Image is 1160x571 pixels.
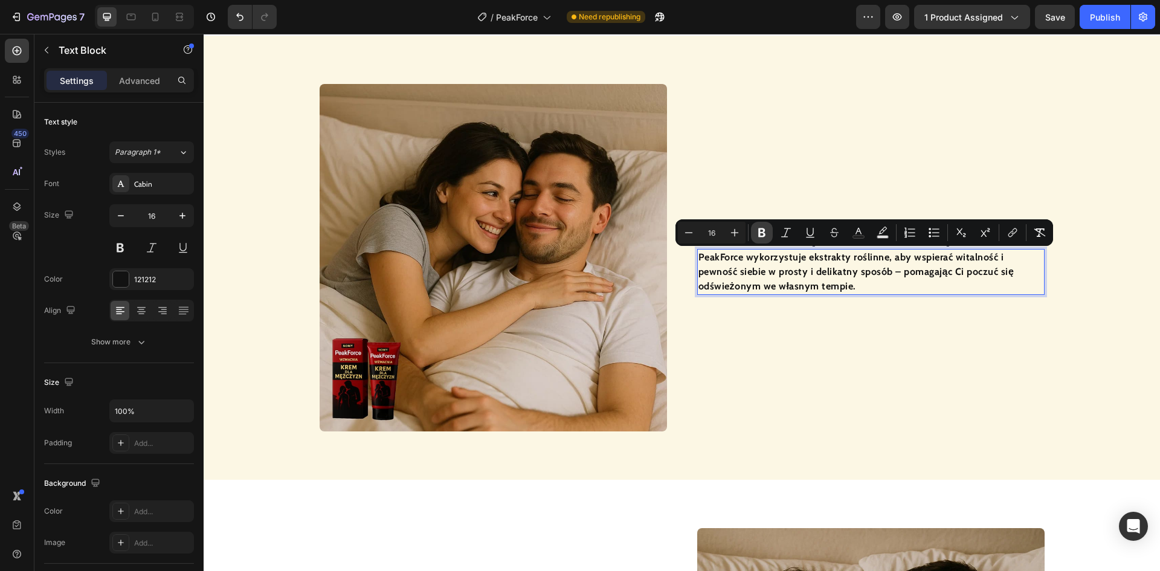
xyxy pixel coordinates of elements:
[116,50,463,398] img: gempages_569554149427905516-92b75608-a609-4f3b-a192-482eaa1e3e5a.jpg
[1090,11,1120,24] div: Publish
[115,147,161,158] span: Paragraph 1*
[44,303,78,319] div: Align
[1080,5,1130,29] button: Publish
[1035,5,1075,29] button: Save
[924,11,1003,24] span: 1 product assigned
[44,375,76,391] div: Size
[110,400,193,422] input: Auto
[1045,12,1065,22] span: Save
[9,221,29,231] div: Beta
[1119,512,1148,541] div: Open Intercom Messenger
[79,10,85,24] p: 7
[495,189,828,213] strong: Naturalne wsparcie, bez kompromisów
[44,117,77,127] div: Text style
[495,218,811,258] strong: PeakForce wykorzystuje ekstrakty roślinne, aby wspierać witalność i pewność siebie w prosty i del...
[109,141,194,163] button: Paragraph 1*
[44,437,72,448] div: Padding
[494,187,841,215] h2: Rich Text Editor. Editing area: main
[44,476,103,492] div: Background
[44,147,65,158] div: Styles
[134,538,191,549] div: Add...
[675,219,1053,246] div: Editor contextual toolbar
[91,336,147,348] div: Show more
[134,179,191,190] div: Cabin
[134,274,191,285] div: 121212
[44,178,59,189] div: Font
[491,11,494,24] span: /
[11,129,29,138] div: 450
[44,405,64,416] div: Width
[228,5,277,29] div: Undo/Redo
[134,438,191,449] div: Add...
[44,506,63,517] div: Color
[5,5,90,29] button: 7
[44,331,194,353] button: Show more
[119,74,160,87] p: Advanced
[44,207,76,224] div: Size
[204,34,1160,571] iframe: Design area
[494,215,841,261] div: Rich Text Editor. Editing area: main
[44,537,65,548] div: Image
[914,5,1030,29] button: 1 product assigned
[59,43,161,57] p: Text Block
[496,11,538,24] span: PeakForce
[134,506,191,517] div: Add...
[579,11,640,22] span: Need republishing
[495,189,840,214] p: ⁠⁠⁠⁠⁠⁠⁠
[44,274,63,285] div: Color
[60,74,94,87] p: Settings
